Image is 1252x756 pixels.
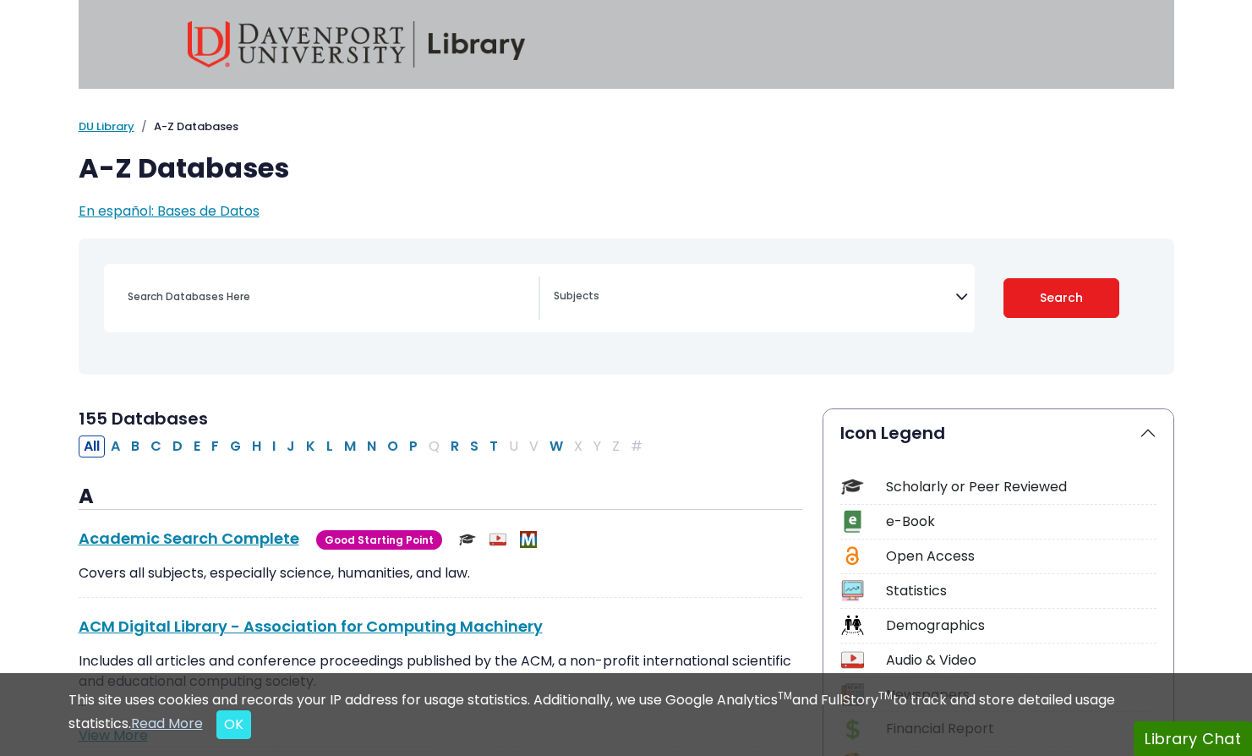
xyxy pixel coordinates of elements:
button: Filter Results J [282,436,300,457]
div: Alpha-list to filter by first letter of database name [79,436,649,455]
textarea: Search [554,291,955,304]
nav: breadcrumb [79,118,1174,135]
button: Submit for Search Results [1003,278,1119,318]
button: Filter Results M [339,436,361,457]
div: e-Book [886,512,1156,532]
button: Filter Results G [225,436,246,457]
button: Filter Results A [106,436,125,457]
button: Icon Legend [823,409,1173,457]
button: All [79,436,105,457]
button: Filter Results D [167,436,188,457]
img: Icon Statistics [841,579,864,602]
a: DU Library [79,118,134,134]
img: Icon Open Access [842,545,863,567]
button: Filter Results I [267,436,281,457]
button: Filter Results W [544,436,568,457]
img: MeL (Michigan electronic Library) [520,531,537,548]
img: Scholarly or Peer Reviewed [459,531,476,548]
li: A-Z Databases [134,118,238,135]
a: Academic Search Complete [79,528,299,549]
img: Audio & Video [489,531,506,548]
div: Audio & Video [886,650,1156,671]
h1: A-Z Databases [79,152,1174,184]
button: Filter Results S [465,436,484,457]
button: Filter Results H [247,436,266,457]
img: Icon e-Book [841,510,864,533]
div: Statistics [886,581,1156,601]
button: Filter Results O [382,436,403,457]
button: Close [216,710,251,739]
a: Read More [131,714,203,733]
button: Filter Results B [126,436,145,457]
sup: TM [878,688,893,703]
h3: A [79,485,802,510]
sup: TM [778,688,792,703]
button: Filter Results E [189,436,205,457]
div: This site uses cookies and records your IP address for usage statistics. Additionally, we use Goo... [68,690,1184,739]
p: Covers all subjects, especially science, humanities, and law. [79,563,802,583]
p: Includes all articles and conference proceedings published by the ACM, a non-profit international... [79,651,802,712]
button: Filter Results T [484,436,503,457]
button: Filter Results K [301,436,320,457]
button: Filter Results N [362,436,381,457]
button: Filter Results F [206,436,224,457]
button: Library Chat [1134,721,1252,756]
img: Icon Scholarly or Peer Reviewed [841,475,864,498]
input: Search database by title or keyword [118,284,539,309]
img: Icon Audio & Video [841,649,864,671]
img: Icon Demographics [841,614,864,637]
span: Good Starting Point [316,530,442,550]
button: Filter Results R [446,436,464,457]
nav: Search filters [79,238,1174,375]
div: Scholarly or Peer Reviewed [886,477,1156,497]
div: Open Access [886,546,1156,567]
button: Filter Results P [404,436,423,457]
a: En español: Bases de Datos [79,201,260,221]
div: Demographics [886,616,1156,636]
button: Filter Results L [321,436,338,457]
span: 155 Databases [79,407,208,430]
button: Filter Results C [145,436,167,457]
img: Davenport University Library [188,21,526,68]
a: ACM Digital Library - Association for Computing Machinery [79,616,543,637]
